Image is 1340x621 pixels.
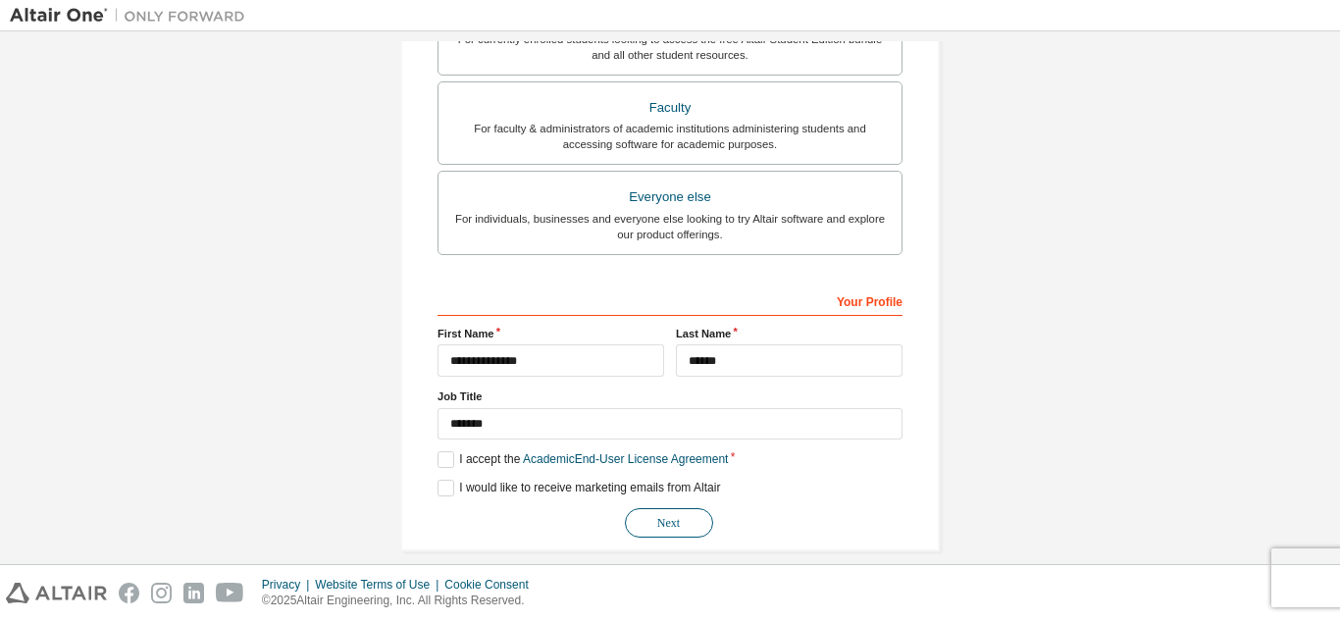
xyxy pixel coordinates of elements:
[216,583,244,603] img: youtube.svg
[438,388,902,404] label: Job Title
[315,577,444,593] div: Website Terms of Use
[450,211,890,242] div: For individuals, businesses and everyone else looking to try Altair software and explore our prod...
[438,326,664,341] label: First Name
[450,94,890,122] div: Faculty
[444,577,540,593] div: Cookie Consent
[119,583,139,603] img: facebook.svg
[450,183,890,211] div: Everyone else
[676,326,902,341] label: Last Name
[262,593,541,609] p: © 2025 Altair Engineering, Inc. All Rights Reserved.
[151,583,172,603] img: instagram.svg
[262,577,315,593] div: Privacy
[438,480,720,496] label: I would like to receive marketing emails from Altair
[450,121,890,152] div: For faculty & administrators of academic institutions administering students and accessing softwa...
[6,583,107,603] img: altair_logo.svg
[183,583,204,603] img: linkedin.svg
[438,451,728,468] label: I accept the
[438,285,902,316] div: Your Profile
[523,452,728,466] a: Academic End-User License Agreement
[450,31,890,63] div: For currently enrolled students looking to access the free Altair Student Edition bundle and all ...
[625,508,713,538] button: Next
[10,6,255,26] img: Altair One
